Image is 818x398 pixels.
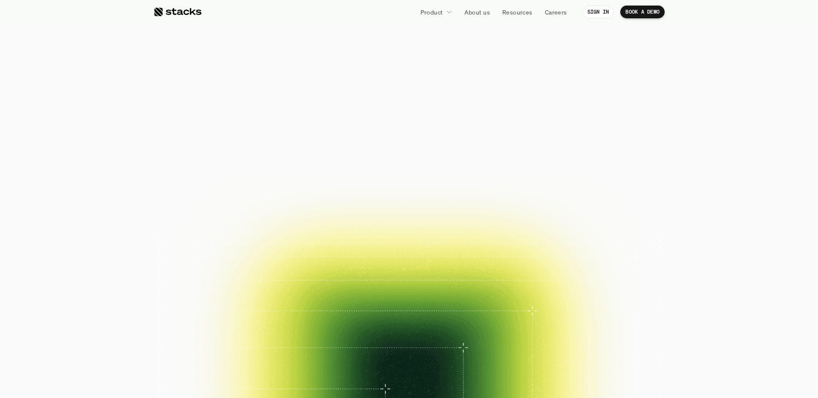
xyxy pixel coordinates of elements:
a: SIGN IN [582,6,614,18]
a: Careers [540,4,572,20]
p: About us [464,8,490,17]
p: BOOK A DEMO [335,184,383,196]
p: Careers [545,8,567,17]
a: BOOK A DEMO [620,6,665,18]
p: SIGN IN [588,9,609,15]
p: Close your books faster, smarter, and risk-free with Stacks, the AI tool for accounting teams. [302,138,516,164]
span: The [248,51,315,89]
span: Reimagined. [303,89,516,128]
a: About us [459,4,495,20]
a: BOOK A DEMO [320,180,398,201]
span: financial [323,51,469,89]
p: BOOK A DEMO [625,9,660,15]
span: close. [477,51,570,89]
p: Resources [502,8,533,17]
p: Product [421,8,443,17]
a: Resources [497,4,538,20]
p: EXPLORE PRODUCT [417,184,483,196]
a: EXPLORE PRODUCT [402,180,498,201]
